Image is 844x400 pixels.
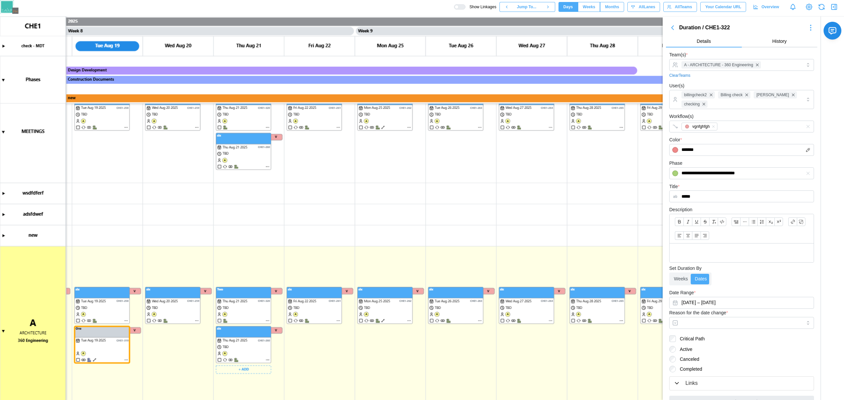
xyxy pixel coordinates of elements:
[721,92,743,98] span: Billing check
[697,39,711,43] span: Details
[709,217,718,226] button: Clear formatting
[788,217,797,226] button: Link
[757,217,766,226] button: Ordered list
[676,356,699,362] label: Canceled
[692,274,710,284] label: Dates
[766,217,774,226] button: Subscript
[669,289,696,297] label: Date Range
[669,72,690,79] a: Clear Teams
[676,366,702,372] label: Completed
[669,136,682,144] label: Color
[756,92,789,98] span: [PERSON_NAME]
[762,2,779,12] span: Overview
[670,377,814,390] button: Links
[466,4,496,10] span: Show Linkages
[669,113,694,120] label: Workflow(s)
[676,346,692,353] label: Active
[817,2,826,12] button: Refresh Grid
[692,217,701,226] button: Underline
[675,231,683,240] button: Align text: left
[692,124,710,130] div: vgnfghfgh
[797,217,805,226] button: Remove link
[705,2,741,12] span: Your Calendar URL
[671,274,691,284] label: Weeks
[683,231,692,240] button: Align text: center
[684,101,700,107] span: checking
[675,217,683,226] button: Bold
[605,2,619,12] span: Months
[732,217,740,226] button: Blockquote
[669,183,679,190] label: Title
[639,2,655,12] span: All Lanes
[563,2,573,12] span: Days
[685,379,698,387] div: Links
[692,231,701,240] button: Align text: justify
[718,217,726,226] button: Code
[669,297,814,309] button: August 19, 2025 – August 25, 2025
[676,335,705,342] label: Critical Path
[669,82,684,90] label: User(s)
[669,206,692,214] label: Description
[684,92,707,98] span: billingcheck2
[669,309,728,317] label: Reason for the date change
[772,39,787,43] span: History
[787,1,799,13] a: Notifications
[669,265,702,272] label: Set Duration By
[749,217,757,226] button: Bullet list
[517,2,536,12] span: Jump To...
[583,2,595,12] span: Weeks
[669,51,688,59] label: Team(s)
[774,217,783,226] button: Superscript
[683,217,692,226] button: Italic
[701,231,709,240] button: Align text: right
[701,217,709,226] button: Strikethrough
[679,24,804,32] div: Duration / CHE1-322
[675,2,692,12] span: All Teams
[669,160,682,167] label: Phase
[829,2,839,12] button: Close Drawer
[684,62,753,68] span: A - ARCHITECTURE - 360 Engineering
[804,2,814,12] a: View Project
[740,217,749,226] button: Horizontal line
